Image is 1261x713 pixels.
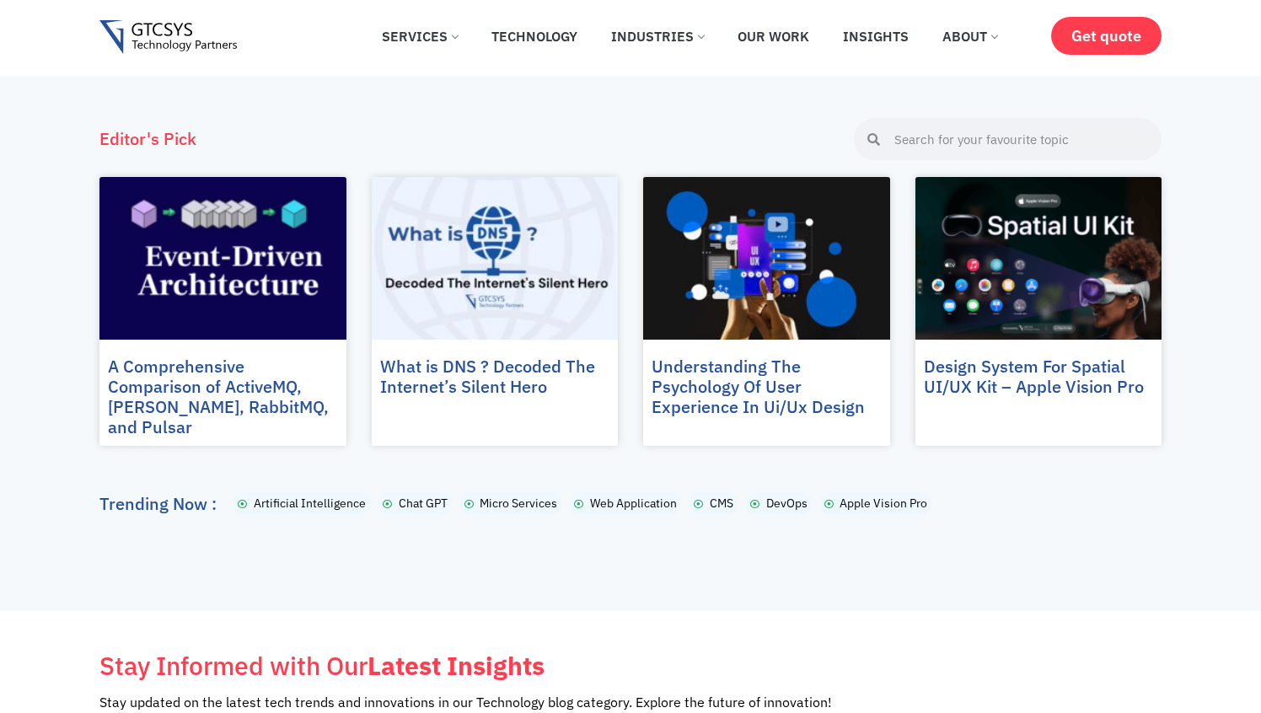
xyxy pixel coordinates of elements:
img: Design System For Spatial User Interfaces [901,176,1175,340]
a: Understanding The Psychology Of User Experience In Ui/Ux Design [652,355,865,418]
img: Gtcsys logo [99,20,237,55]
span: Chat GPT [394,495,448,512]
span: Apple Vision Pro [835,495,927,512]
a: Web Application [574,495,677,512]
a: What is DNS ? Decoded The Internet’s Silent Hero [380,355,595,398]
a: What-Is-DNS [372,177,619,340]
span: Micro Services [475,495,557,512]
a: DevOps [750,495,808,512]
a: Design System For Spatial UI/UX Kit – Apple Vision Pro [924,355,1144,398]
h4: Editor's Pick [99,131,196,147]
a: Artificial Intelligence [238,495,366,512]
a: A Comprehensive Comparison of ActiveMQ, [PERSON_NAME], RabbitMQ, and Pulsar [108,355,329,438]
h4: Stay Informed with Our [99,653,545,678]
img: Understanding The Psychology Of User Experience In Ui_Ux Design [620,176,911,340]
span: Get quote [1071,27,1141,45]
p: Stay updated on the latest tech trends and innovations in our Technology blog category. Explore t... [99,695,1162,709]
a: Services [369,18,470,55]
span: Web Application [586,495,677,512]
a: CMS [694,495,733,512]
a: Our Work [725,18,822,55]
a: Chat GPT [383,495,448,512]
a: Get quote [1051,17,1162,55]
img: What-Is-DNS [348,176,640,340]
a: Understanding The Psychology Of User Experience In Ui_Ux Design [643,177,890,340]
h2: Trending Now : [99,496,217,512]
span: CMS [706,495,733,512]
a: Industries [598,18,716,55]
a: Technology [479,18,590,55]
iframe: chat widget [1156,608,1261,688]
b: Latest Insights [368,649,545,682]
span: DevOps [762,495,808,512]
a: Micro Services [464,495,558,512]
a: Design System For Spatial User Interfaces [915,177,1162,340]
a: Insights [830,18,921,55]
input: Search for your favourite topic [880,118,1162,160]
img: eVENT-DRIVEN-Architecture [64,176,380,340]
a: Apple Vision Pro [824,495,928,512]
a: eVENT-DRIVEN-Architecture [99,177,346,340]
span: Artificial Intelligence [250,495,366,512]
a: About [930,18,1010,55]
